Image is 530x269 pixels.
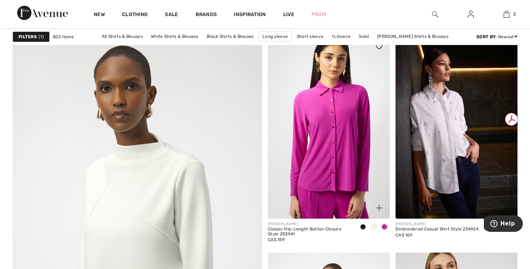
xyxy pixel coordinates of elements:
[396,227,479,232] div: Embroidered Casual Shirt Style 254924
[396,233,412,238] span: CA$ 169
[17,6,68,20] img: 1ère Avenue
[328,32,354,41] a: ¾ sleeve
[94,11,105,19] a: New
[203,32,257,41] a: Black Shirts & Blouses
[98,32,146,41] a: All Shirts & Blouses
[368,221,379,233] div: Vanilla 30
[396,221,479,227] div: [PERSON_NAME]
[504,10,510,19] img: My Bag
[376,44,382,49] img: heart_black_full.svg
[376,205,382,211] img: plus_v2.svg
[243,41,308,51] a: [PERSON_NAME] & Blouses
[165,11,178,19] a: Sale
[53,34,74,40] span: 302 items
[311,11,326,18] a: Prom
[234,11,266,19] span: Inspiration
[293,32,327,41] a: Short sleeve
[268,227,352,237] div: Classic Hip-Length Button Closure Style 253941
[259,31,292,41] a: Long sleeve
[462,10,480,19] a: Sign In
[468,10,474,19] img: My Info
[484,215,523,233] iframe: Opens a widget where you can find more information
[489,10,524,19] a: 3
[374,32,452,41] a: [PERSON_NAME] Shirts & Blouses
[268,237,285,242] span: CA$ 159
[476,34,517,40] div: : Newest
[432,10,438,19] img: search the website
[358,221,368,233] div: Black
[513,11,516,18] span: 3
[268,36,390,219] img: Classic Hip-Length Button Closure Style 253941. Black
[476,34,496,39] strong: Sort By
[122,11,148,19] a: Clothing
[396,36,517,219] img: Embroidered Casual Shirt Style 254924. Black
[39,34,44,40] span: 1
[379,221,390,233] div: Cosmos
[355,32,373,41] a: Solid
[283,11,294,18] a: Live
[268,221,352,227] div: [PERSON_NAME]
[147,32,202,41] a: White Shirts & Blouses
[19,34,37,40] strong: Filters
[196,11,217,19] a: Brands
